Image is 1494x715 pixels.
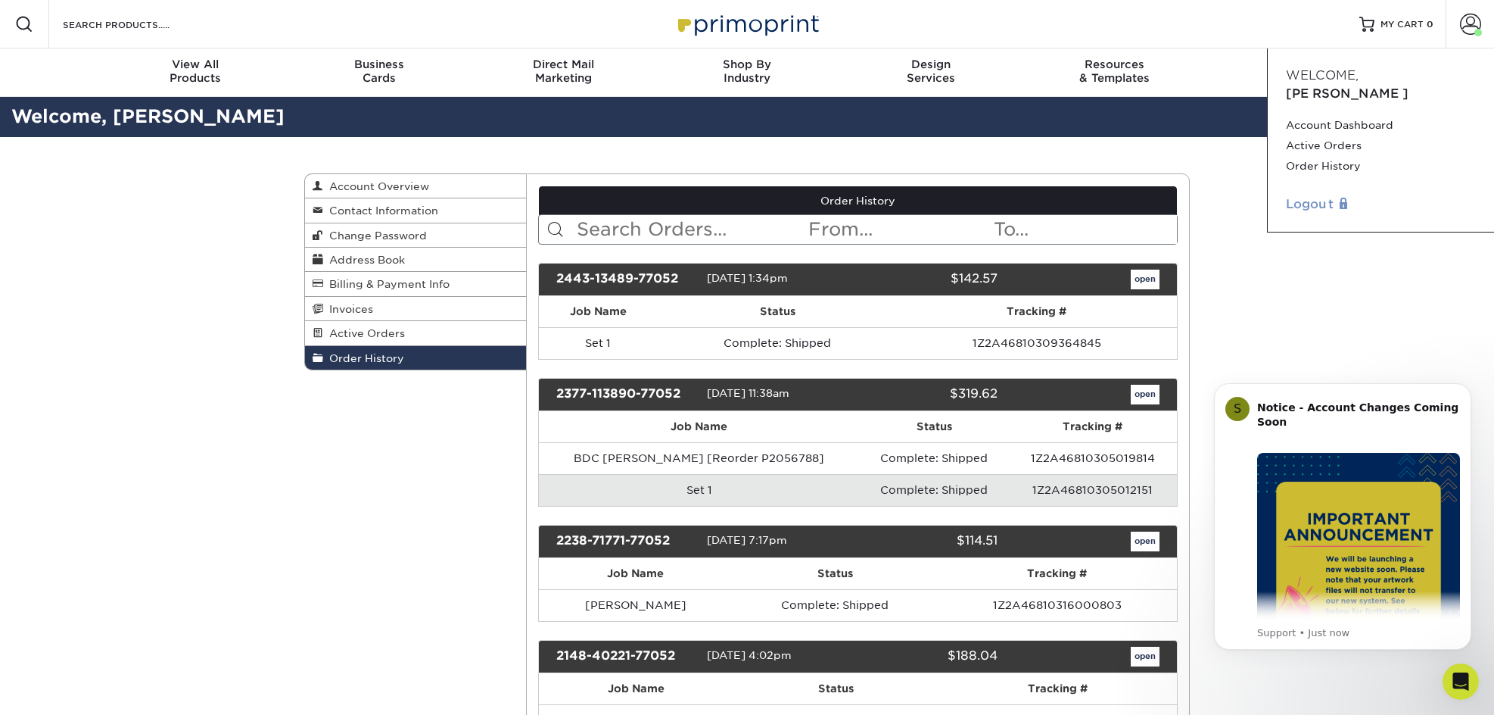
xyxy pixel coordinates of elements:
[539,411,861,442] th: Job Name
[104,58,288,71] span: View All
[323,229,427,242] span: Change Password
[61,15,209,33] input: SEARCH PRODUCTS.....
[1286,156,1476,176] a: Order History
[472,58,655,85] div: Marketing
[655,58,839,71] span: Shop By
[846,647,1008,667] div: $188.04
[860,442,1008,474] td: Complete: Shipped
[846,270,1008,289] div: $142.57
[1008,411,1177,442] th: Tracking #
[658,296,897,327] th: Status
[539,589,733,621] td: [PERSON_NAME]
[545,532,707,551] div: 2238-71771-77052
[539,327,658,359] td: Set 1
[305,198,526,223] a: Contact Information
[1286,136,1476,156] a: Active Orders
[1008,442,1177,474] td: 1Z2A46810305019814
[671,8,823,40] img: Primoprint
[1131,270,1159,289] a: open
[1022,58,1206,71] span: Resources
[860,411,1008,442] th: Status
[104,58,288,85] div: Products
[539,558,733,589] th: Job Name
[305,297,526,321] a: Invoices
[1022,58,1206,85] div: & Templates
[323,180,429,192] span: Account Overview
[733,589,937,621] td: Complete: Shipped
[1008,474,1177,506] td: 1Z2A46810305012151
[707,649,792,661] span: [DATE] 4:02pm
[839,48,1022,97] a: DesignServices
[658,327,897,359] td: Complete: Shipped
[1191,361,1494,674] iframe: Intercom notifications message
[575,215,808,244] input: Search Orders...
[545,270,707,289] div: 2443-13489-77052
[1286,68,1359,83] span: Welcome,
[545,647,707,667] div: 2148-40221-77052
[1206,58,1390,85] div: & Support
[305,321,526,345] a: Active Orders
[733,673,938,704] th: Status
[1131,385,1159,404] a: open
[288,58,472,71] span: Business
[860,474,1008,506] td: Complete: Shipped
[539,186,1178,215] a: Order History
[305,346,526,370] a: Order History
[1286,86,1408,101] span: [PERSON_NAME]
[539,673,733,704] th: Job Name
[733,558,937,589] th: Status
[323,254,405,266] span: Address Book
[846,532,1008,551] div: $114.51
[846,385,1008,404] div: $319.62
[288,58,472,85] div: Cards
[1380,18,1424,31] span: MY CART
[305,272,526,296] a: Billing & Payment Info
[545,385,707,404] div: 2377-113890-77052
[937,589,1177,621] td: 1Z2A46810316000803
[305,248,526,272] a: Address Book
[1131,532,1159,551] a: open
[323,352,404,364] span: Order History
[323,303,373,315] span: Invoices
[937,558,1177,589] th: Tracking #
[305,223,526,248] a: Change Password
[707,387,789,399] span: [DATE] 11:38am
[472,58,655,71] span: Direct Mail
[1286,195,1476,214] a: Logout
[323,327,405,339] span: Active Orders
[707,272,788,284] span: [DATE] 1:34pm
[4,669,129,710] iframe: Google Customer Reviews
[104,48,288,97] a: View AllProducts
[839,58,1022,85] div: Services
[839,58,1022,71] span: Design
[1286,115,1476,136] a: Account Dashboard
[323,205,438,217] span: Contact Information
[305,174,526,198] a: Account Overview
[539,474,861,506] td: Set 1
[1206,58,1390,71] span: Contact
[1427,19,1433,30] span: 0
[1022,48,1206,97] a: Resources& Templates
[897,327,1177,359] td: 1Z2A46810309364845
[897,296,1177,327] th: Tracking #
[655,48,839,97] a: Shop ByIndustry
[1206,48,1390,97] a: Contact& Support
[323,278,450,290] span: Billing & Payment Info
[655,58,839,85] div: Industry
[472,48,655,97] a: Direct MailMarketing
[707,534,787,546] span: [DATE] 7:17pm
[1131,647,1159,667] a: open
[807,215,991,244] input: From...
[288,48,472,97] a: BusinessCards
[1443,663,1479,700] iframe: Intercom live chat
[992,215,1177,244] input: To...
[938,673,1177,704] th: Tracking #
[539,442,861,474] td: BDC [PERSON_NAME] [Reorder P2056788]
[539,296,658,327] th: Job Name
